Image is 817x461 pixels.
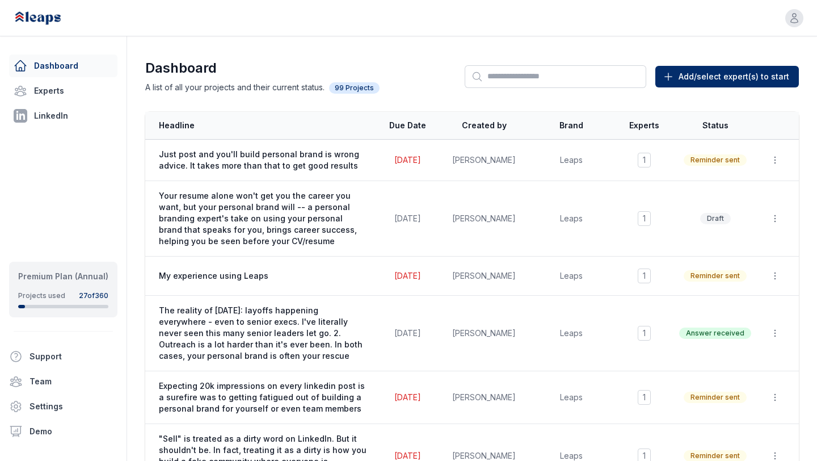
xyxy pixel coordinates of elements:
[527,257,616,296] td: Leaps
[18,271,108,282] div: Premium Plan (Annual)
[159,305,367,362] span: The reality of [DATE]: layoffs happening everywhere - even to senior execs. I've literally never ...
[638,153,651,167] span: 1
[159,149,367,171] span: Just post and you'll build personal brand is wrong advice. It takes more than that to get good re...
[329,82,380,94] span: 99 Projects
[684,392,747,403] span: Reminder sent
[145,82,428,94] p: A list of all your projects and their current status.
[79,291,108,300] div: 27 of 360
[159,270,367,282] span: My experience using Leaps
[527,296,616,371] td: Leaps
[527,112,616,140] th: Brand
[441,181,527,257] td: [PERSON_NAME]
[373,112,441,140] th: Due Date
[441,140,527,181] td: [PERSON_NAME]
[679,71,789,82] span: Add/select expert(s) to start
[394,271,421,280] span: [DATE]
[394,155,421,165] span: [DATE]
[616,112,672,140] th: Experts
[9,55,117,77] a: Dashboard
[638,326,651,341] span: 1
[14,6,86,31] img: Leaps
[441,296,527,371] td: [PERSON_NAME]
[527,371,616,424] td: Leaps
[145,59,428,77] h1: Dashboard
[638,269,651,283] span: 1
[684,154,747,166] span: Reminder sent
[655,66,799,87] button: Add/select expert(s) to start
[441,371,527,424] td: [PERSON_NAME]
[159,380,367,414] span: Expecting 20k impressions on every linkedin post is a surefire was to getting fatigued out of bui...
[394,328,421,338] span: [DATE]
[5,345,113,368] button: Support
[5,420,122,443] a: Demo
[441,112,527,140] th: Created by
[684,270,747,282] span: Reminder sent
[527,140,616,181] td: Leaps
[638,390,651,405] span: 1
[700,213,731,224] span: Draft
[145,112,373,140] th: Headline
[527,181,616,257] td: Leaps
[9,79,117,102] a: Experts
[18,291,65,300] div: Projects used
[9,104,117,127] a: LinkedIn
[672,112,758,140] th: Status
[394,392,421,402] span: [DATE]
[5,395,122,418] a: Settings
[5,370,122,393] a: Team
[441,257,527,296] td: [PERSON_NAME]
[679,328,751,339] span: Answer received
[638,211,651,226] span: 1
[159,190,367,247] span: Your resume alone won't get you the career you want, but your personal brand will -- a personal b...
[394,213,421,223] span: [DATE]
[394,451,421,460] span: [DATE]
